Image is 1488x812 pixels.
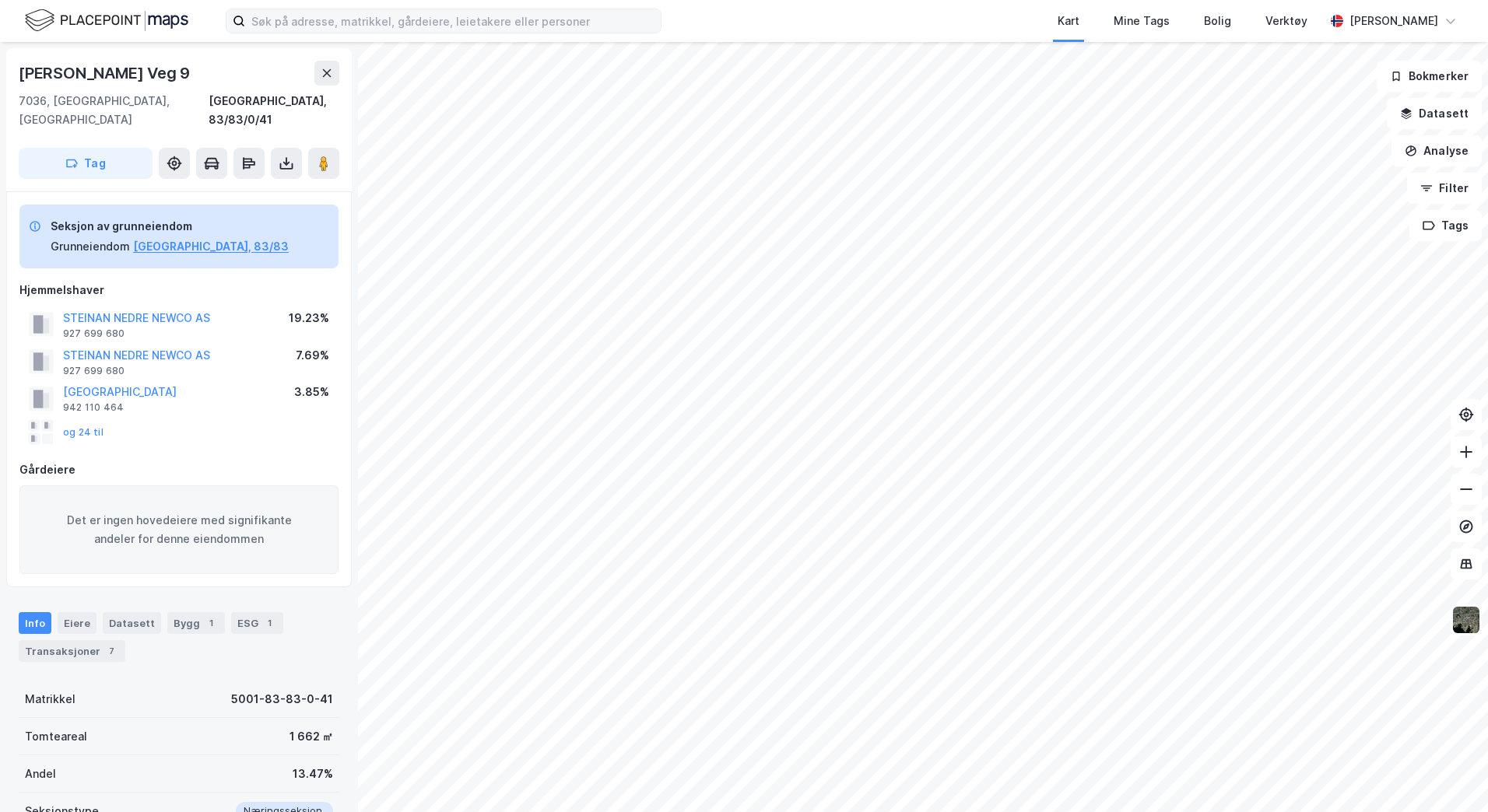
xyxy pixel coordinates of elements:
div: [PERSON_NAME] Veg 9 [19,61,193,86]
div: 1 [261,615,277,631]
div: ESG [231,612,283,634]
div: 19.23% [289,309,329,327]
button: Analyse [1391,135,1482,166]
div: 5001-83-83-0-41 [231,690,333,709]
button: Tag [19,148,153,179]
button: Tags [1409,210,1482,241]
div: 7 [104,643,119,659]
div: Bolig [1204,12,1231,30]
button: [GEOGRAPHIC_DATA], 83/83 [133,237,289,256]
div: 1 662 ㎡ [290,727,333,746]
button: Datasett [1387,98,1482,129]
div: 13.47% [293,765,333,783]
div: Matrikkel [25,690,75,709]
div: 3.85% [294,383,329,401]
div: [GEOGRAPHIC_DATA], 83/83/0/41 [209,92,339,129]
div: Eiere [58,612,97,634]
div: Kart [1058,12,1079,30]
div: 7036, [GEOGRAPHIC_DATA], [GEOGRAPHIC_DATA] [19,92,209,129]
div: Gårdeiere [19,460,339,479]
button: Filter [1407,173,1482,204]
div: Det er ingen hovedeiere med signifikante andeler for denne eiendommen [19,485,339,574]
div: Andel [25,765,56,783]
input: Søk på adresse, matrikkel, gårdeiere, leietakere eller personer [245,9,661,33]
img: logo.f888ab2527a4732fd821a326f86c7f29.svg [25,7,188,34]
div: Datasett [103,612,161,634]
div: Bygg [167,612,225,634]
div: 927 699 680 [63,365,125,377]
div: Info [19,612,51,634]
div: Seksjon av grunneiendom [51,217,289,236]
div: Hjemmelshaver [19,281,339,299]
div: 927 699 680 [63,327,125,340]
div: [PERSON_NAME] [1349,12,1438,30]
div: Kontrollprogram for chat [1410,737,1488,812]
div: 1 [203,615,219,631]
div: Verktøy [1265,12,1307,30]
iframe: Chat Widget [1410,737,1488,812]
div: Mine Tags [1114,12,1170,30]
div: Tomteareal [25,727,87,746]
div: 7.69% [296,346,329,365]
button: Bokmerker [1377,61,1482,92]
div: Grunneiendom [51,237,130,256]
div: 942 110 464 [63,401,124,414]
div: Transaksjoner [19,640,125,662]
img: 9k= [1451,605,1481,635]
